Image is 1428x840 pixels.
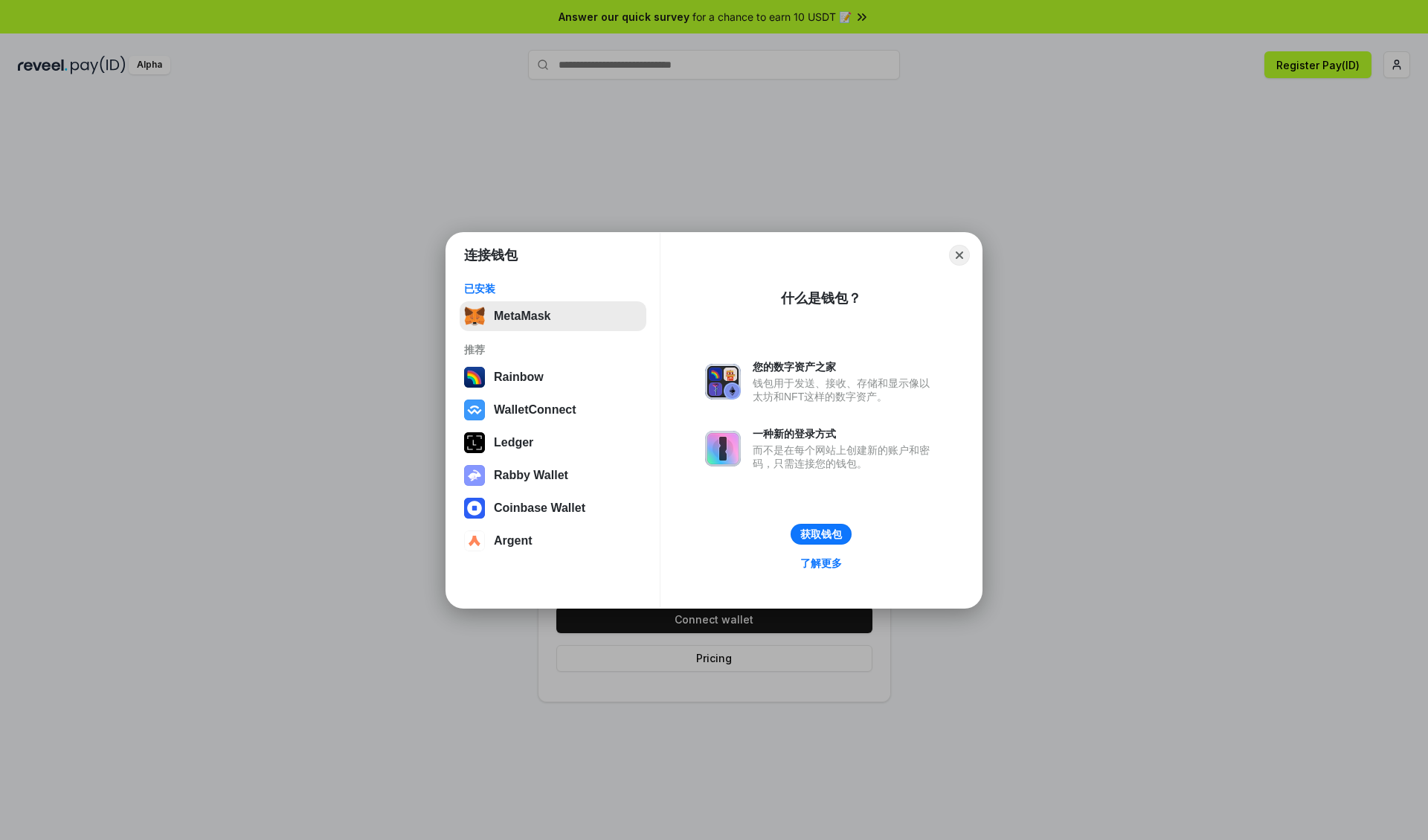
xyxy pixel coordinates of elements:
[791,524,852,545] button: 获取钱包
[464,465,485,486] img: svg+xml,%3Csvg%20xmlns%3D%22http%3A%2F%2Fwww.w3.org%2F2000%2Fsvg%22%20fill%3D%22none%22%20viewBox...
[949,245,970,266] button: Close
[791,554,851,573] a: 了解更多
[464,530,485,551] img: svg+xml,%3Csvg%20width%3D%2228%22%20height%3D%2228%22%20viewBox%3D%220%200%2028%2028%22%20fill%3D...
[464,432,485,453] img: svg+xml,%3Csvg%20xmlns%3D%22http%3A%2F%2Fwww.w3.org%2F2000%2Fsvg%22%20width%3D%2228%22%20height%3...
[800,528,842,541] div: 获取钱包
[460,461,646,490] button: Rabby Wallet
[494,403,576,417] div: WalletConnect
[464,367,485,388] img: svg+xml,%3Csvg%20width%3D%22120%22%20height%3D%22120%22%20viewBox%3D%220%200%20120%20120%22%20fil...
[464,400,485,420] img: svg+xml,%3Csvg%20width%3D%2228%22%20height%3D%2228%22%20viewBox%3D%220%200%2028%2028%22%20fill%3D...
[460,362,646,392] button: Rainbow
[464,306,485,327] img: svg+xml,%3Csvg%20fill%3D%22none%22%20height%3D%2233%22%20viewBox%3D%220%200%2035%2033%22%20width%...
[781,289,861,307] div: 什么是钱包？
[464,498,485,519] img: svg+xml,%3Csvg%20width%3D%2228%22%20height%3D%2228%22%20viewBox%3D%220%200%2028%2028%22%20fill%3D...
[753,443,937,470] div: 而不是在每个网站上创建新的账户和密码，只需连接您的钱包。
[460,493,646,523] button: Coinbase Wallet
[705,364,741,400] img: svg+xml,%3Csvg%20xmlns%3D%22http%3A%2F%2Fwww.w3.org%2F2000%2Fsvg%22%20fill%3D%22none%22%20viewBox...
[705,431,741,467] img: svg+xml,%3Csvg%20xmlns%3D%22http%3A%2F%2Fwww.w3.org%2F2000%2Fsvg%22%20fill%3D%22none%22%20viewBox...
[494,469,568,482] div: Rabby Wallet
[460,395,646,425] button: WalletConnect
[800,557,842,570] div: 了解更多
[464,282,642,295] div: 已安装
[460,526,646,556] button: Argent
[464,343,642,356] div: 推荐
[494,436,533,449] div: Ledger
[494,534,533,548] div: Argent
[494,501,585,515] div: Coinbase Wallet
[753,427,937,440] div: 一种新的登录方式
[460,301,646,331] button: MetaMask
[464,246,518,264] h1: 连接钱包
[753,376,937,403] div: 钱包用于发送、接收、存储和显示像以太坊和NFT这样的数字资产。
[753,360,937,373] div: 您的数字资产之家
[494,371,544,384] div: Rainbow
[494,310,550,323] div: MetaMask
[460,428,646,458] button: Ledger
